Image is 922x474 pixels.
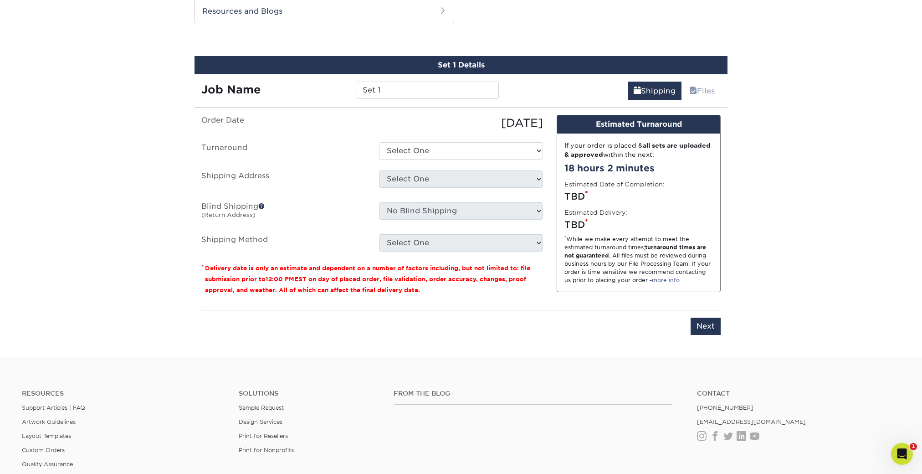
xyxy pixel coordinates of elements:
label: Shipping Address [195,170,372,191]
div: TBD [564,218,713,232]
input: Next [691,318,721,335]
a: Support Articles | FAQ [22,404,85,411]
label: Shipping Method [195,234,372,252]
a: Contact [697,390,900,397]
label: Estimated Delivery: [564,208,627,217]
a: Print for Resellers [239,433,288,439]
div: While we make every attempt to meet the estimated turnaround times; . All files must be reviewed ... [564,235,713,284]
div: 18 hours 2 minutes [564,161,713,175]
input: Enter a job name [357,82,498,99]
label: Order Date [195,115,372,131]
small: Delivery date is only an estimate and dependent on a number of factors including, but not limited... [205,265,530,294]
label: Estimated Date of Completion: [564,180,665,189]
h4: From the Blog [394,390,672,397]
a: Print for Nonprofits [239,447,294,453]
a: Sample Request [239,404,284,411]
span: files [690,87,697,95]
a: Layout Templates [22,433,71,439]
div: If your order is placed & within the next: [564,141,713,160]
span: 1 [910,443,917,450]
strong: Job Name [201,83,261,96]
h4: Resources [22,390,225,397]
a: Artwork Guidelines [22,418,76,425]
a: more info [652,277,680,283]
small: (Return Address) [201,211,256,218]
div: Estimated Turnaround [557,115,720,134]
span: shipping [634,87,641,95]
iframe: Intercom live chat [891,443,913,465]
label: Turnaround [195,142,372,160]
div: [DATE] [372,115,550,131]
strong: turnaround times are not guaranteed [564,244,706,259]
h4: Solutions [239,390,380,397]
a: [EMAIL_ADDRESS][DOMAIN_NAME] [697,418,806,425]
div: Set 1 Details [195,56,727,74]
a: Shipping [628,82,681,100]
a: Design Services [239,418,282,425]
div: TBD [564,190,713,203]
a: Files [684,82,721,100]
span: 12:00 PM [266,276,294,283]
a: [PHONE_NUMBER] [697,404,753,411]
label: Blind Shipping [195,202,372,223]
